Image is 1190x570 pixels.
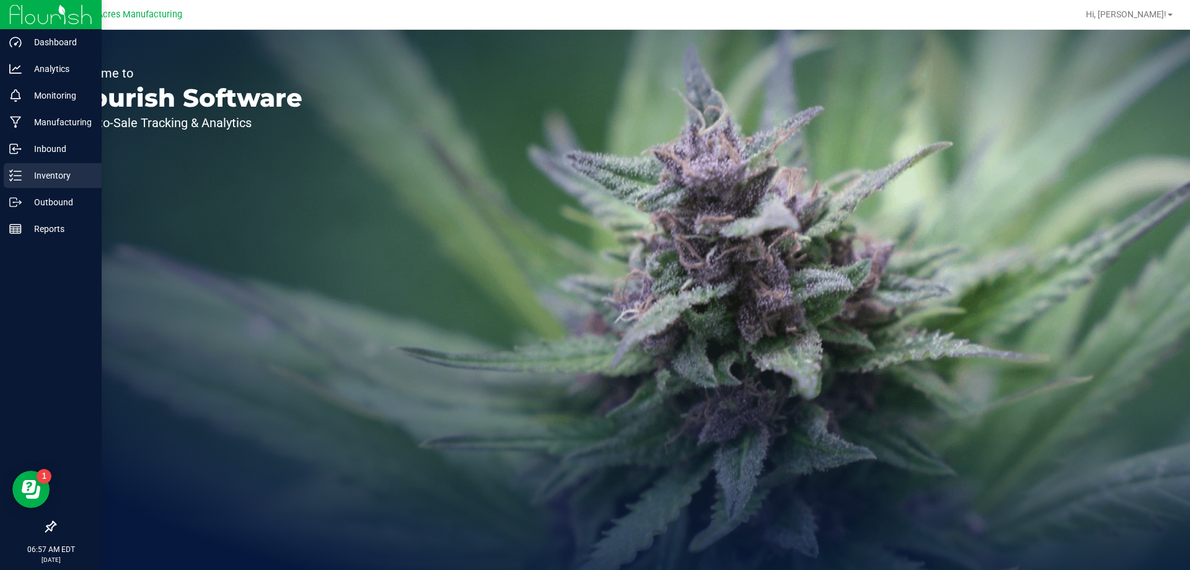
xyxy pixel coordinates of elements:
[67,117,302,129] p: Seed-to-Sale Tracking & Analytics
[12,471,50,508] iframe: Resource center
[22,168,96,183] p: Inventory
[9,89,22,102] inline-svg: Monitoring
[1086,9,1166,19] span: Hi, [PERSON_NAME]!
[9,223,22,235] inline-svg: Reports
[67,86,302,110] p: Flourish Software
[9,63,22,75] inline-svg: Analytics
[9,169,22,182] inline-svg: Inventory
[6,555,96,564] p: [DATE]
[71,9,182,20] span: Green Acres Manufacturing
[9,36,22,48] inline-svg: Dashboard
[6,544,96,555] p: 06:57 AM EDT
[22,61,96,76] p: Analytics
[22,195,96,210] p: Outbound
[22,221,96,236] p: Reports
[37,469,51,484] iframe: Resource center unread badge
[22,35,96,50] p: Dashboard
[22,88,96,103] p: Monitoring
[67,67,302,79] p: Welcome to
[9,196,22,208] inline-svg: Outbound
[22,115,96,130] p: Manufacturing
[9,143,22,155] inline-svg: Inbound
[9,116,22,128] inline-svg: Manufacturing
[22,141,96,156] p: Inbound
